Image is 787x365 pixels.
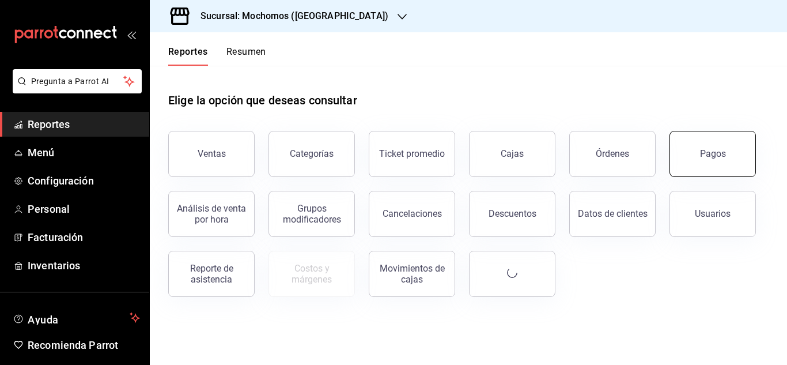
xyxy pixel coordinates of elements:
div: Categorías [290,148,334,159]
button: Ticket promedio [369,131,455,177]
button: Reporte de asistencia [168,251,255,297]
span: Recomienda Parrot [28,337,140,353]
span: Ayuda [28,311,125,325]
span: Inventarios [28,258,140,273]
button: Pagos [669,131,756,177]
span: Configuración [28,173,140,189]
div: Ticket promedio [379,148,445,159]
div: Órdenes [596,148,629,159]
button: Categorías [268,131,355,177]
span: Personal [28,201,140,217]
div: Costos y márgenes [276,263,347,285]
button: Descuentos [469,191,555,237]
div: Usuarios [695,208,731,219]
span: Pregunta a Parrot AI [31,76,124,88]
div: navigation tabs [168,46,266,66]
div: Pagos [700,148,726,159]
div: Movimientos de cajas [376,263,448,285]
button: Movimientos de cajas [369,251,455,297]
button: open_drawer_menu [127,30,136,39]
div: Análisis de venta por hora [176,203,247,225]
button: Datos de clientes [569,191,656,237]
button: Órdenes [569,131,656,177]
button: Resumen [226,46,266,66]
button: Contrata inventarios para ver este reporte [268,251,355,297]
button: Ventas [168,131,255,177]
div: Datos de clientes [578,208,648,219]
button: Grupos modificadores [268,191,355,237]
div: Descuentos [489,208,536,219]
button: Análisis de venta por hora [168,191,255,237]
div: Ventas [198,148,226,159]
button: Usuarios [669,191,756,237]
h3: Sucursal: Mochomos ([GEOGRAPHIC_DATA]) [191,9,388,23]
div: Reporte de asistencia [176,263,247,285]
div: Cajas [501,147,524,161]
a: Cajas [469,131,555,177]
h1: Elige la opción que deseas consultar [168,92,357,109]
a: Pregunta a Parrot AI [8,84,142,96]
button: Pregunta a Parrot AI [13,69,142,93]
span: Facturación [28,229,140,245]
button: Reportes [168,46,208,66]
button: Cancelaciones [369,191,455,237]
span: Menú [28,145,140,160]
div: Cancelaciones [383,208,442,219]
div: Grupos modificadores [276,203,347,225]
span: Reportes [28,116,140,132]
